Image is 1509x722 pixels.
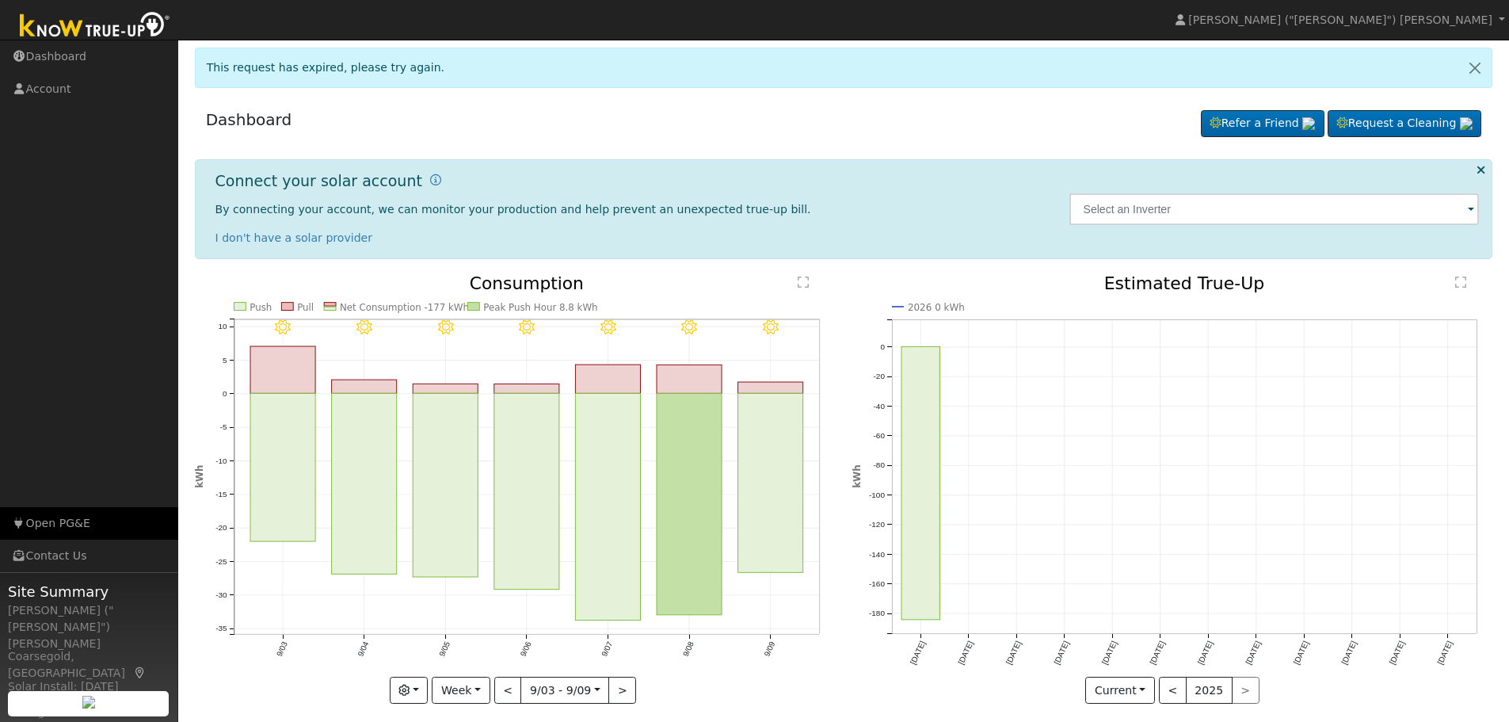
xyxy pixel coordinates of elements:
text: 0 [223,389,227,398]
div: Coarsegold, [GEOGRAPHIC_DATA] [8,648,170,682]
text: -120 [869,520,885,529]
text: 9/04 [356,640,370,658]
text: Peak Push Hour 8.8 kWh [483,301,598,312]
rect: onclick="" [331,380,396,393]
text: -160 [869,579,885,588]
img: retrieve [1302,117,1315,130]
a: Request a Cleaning [1328,110,1481,137]
text: [DATE] [1196,640,1214,666]
text: 5 [223,355,227,364]
text: -100 [869,491,885,499]
input: Select an Inverter [1069,193,1480,225]
text: -25 [215,557,227,566]
a: Close [1458,48,1492,87]
text:  [798,275,810,288]
text: [DATE] [1148,640,1166,666]
text: Push [250,301,272,312]
i: 9/06 - Clear [519,319,534,335]
div: This request has expired, please try again. [195,48,1493,88]
rect: onclick="" [657,365,722,393]
i: 9/09 - Clear [763,319,778,335]
text: 9/06 [519,640,533,658]
button: < [1159,677,1187,704]
text: -40 [873,402,885,411]
i: 9/07 - Clear [600,319,615,335]
text: [DATE] [1436,640,1454,666]
text: 9/05 [437,640,452,658]
text: -30 [215,590,227,599]
rect: onclick="" [413,393,478,577]
text: Net Consumption -177 kWh [340,301,469,312]
a: Map [133,667,147,679]
span: By connecting your account, we can monitor your production and help prevent an unexpected true-up... [215,203,811,216]
rect: onclick="" [250,393,315,541]
text: 0 [880,342,885,351]
text: -15 [215,490,227,499]
text: -140 [869,550,885,559]
rect: onclick="" [494,393,559,590]
text: -10 [215,457,227,465]
img: retrieve [1460,117,1473,130]
rect: onclick="" [738,393,803,572]
button: 2025 [1186,677,1233,704]
text: [DATE] [1388,640,1406,666]
a: I don't have a solar provider [215,231,373,244]
a: Dashboard [206,110,292,129]
text: [DATE] [1004,640,1023,666]
span: Site Summary [8,581,170,602]
text: -35 [215,625,227,633]
rect: onclick="" [575,393,640,621]
text: Pull [297,301,314,312]
text: [DATE] [956,640,974,666]
text:  [1455,276,1466,288]
button: > [608,677,636,704]
text: 10 [218,322,227,330]
span: [PERSON_NAME] ("[PERSON_NAME]") [PERSON_NAME] [1188,13,1492,26]
a: Refer a Friend [1201,110,1324,137]
text: [DATE] [909,640,927,666]
text: 9/08 [681,640,695,658]
text: 9/07 [600,640,614,658]
text: [DATE] [1052,640,1070,666]
text: -60 [873,431,885,440]
button: Current [1085,677,1155,704]
img: Know True-Up [12,9,178,44]
text: -180 [869,609,885,617]
button: Week [432,677,490,704]
text: [DATE] [1100,640,1118,666]
rect: onclick="" [250,346,315,393]
text: 9/09 [763,640,777,658]
text: -5 [219,422,227,431]
h1: Connect your solar account [215,172,422,190]
img: retrieve [82,696,95,709]
text: -80 [873,460,885,469]
rect: onclick="" [738,382,803,393]
i: 9/04 - Clear [356,319,372,335]
i: 9/05 - Clear [437,319,452,335]
text: [DATE] [1340,640,1358,666]
text: 9/03 [274,640,288,658]
text: kWh [852,464,863,488]
rect: onclick="" [657,393,722,615]
text: Estimated True-Up [1104,273,1265,293]
div: [PERSON_NAME] ("[PERSON_NAME]") [PERSON_NAME] [8,602,170,652]
button: 9/03 - 9/09 [520,677,609,704]
button: < [494,677,522,704]
text: 2026 0 kWh [908,302,965,313]
div: System Size: 16.40 kW [8,691,170,708]
i: 9/03 - Clear [275,319,290,335]
i: 9/08 - Clear [682,319,697,335]
text: [DATE] [1292,640,1310,666]
text: kWh [193,464,204,487]
rect: onclick="" [331,393,396,574]
rect: onclick="" [901,346,939,620]
rect: onclick="" [575,365,640,393]
rect: onclick="" [494,384,559,393]
text: Consumption [470,273,584,292]
text: -20 [873,372,885,380]
text: [DATE] [1244,640,1263,666]
div: Solar Install: [DATE] [8,678,170,695]
text: -20 [215,523,227,532]
rect: onclick="" [413,384,478,393]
